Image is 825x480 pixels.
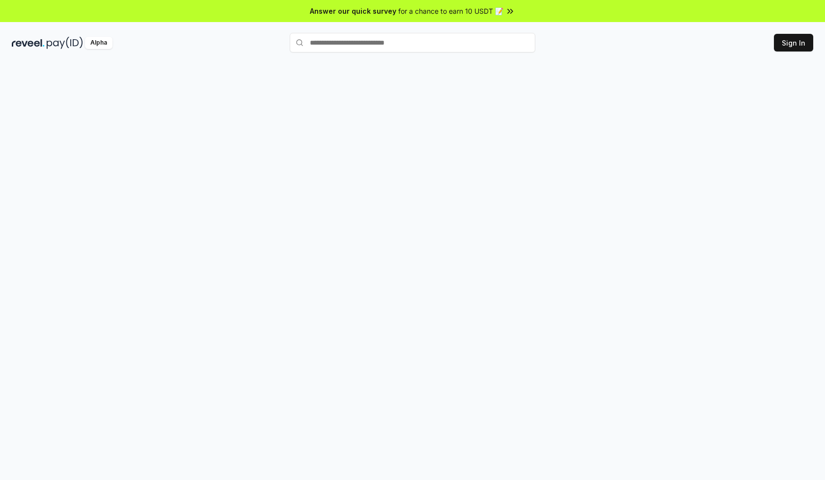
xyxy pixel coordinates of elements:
[12,37,45,49] img: reveel_dark
[398,6,503,16] span: for a chance to earn 10 USDT 📝
[47,37,83,49] img: pay_id
[310,6,396,16] span: Answer our quick survey
[85,37,112,49] div: Alpha
[774,34,813,51] button: Sign In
